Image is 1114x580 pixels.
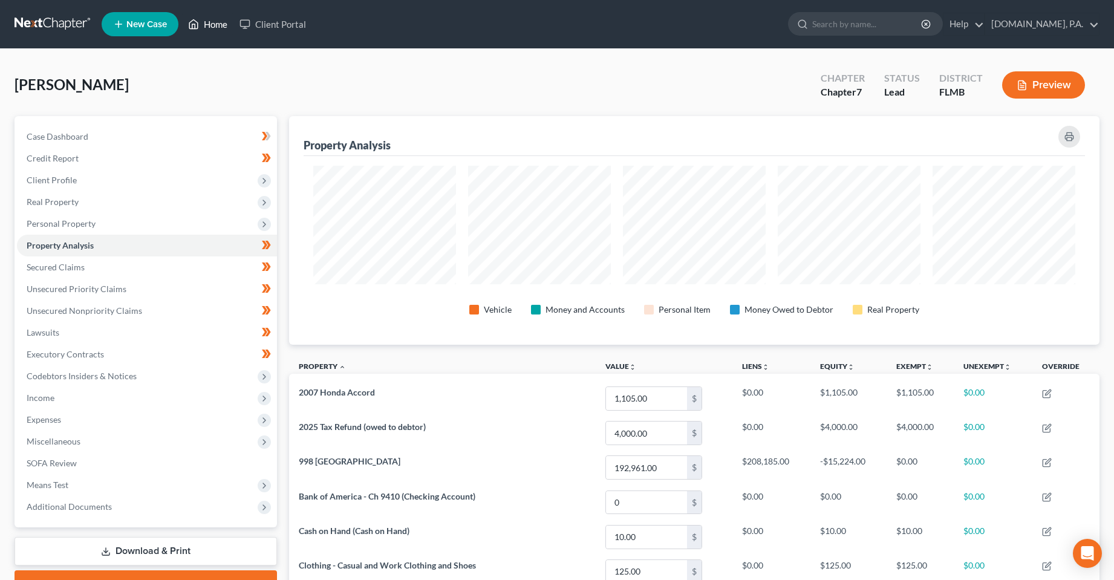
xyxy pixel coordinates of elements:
[810,416,887,451] td: $4,000.00
[887,381,954,415] td: $1,105.00
[17,452,277,474] a: SOFA Review
[687,387,702,410] div: $
[954,416,1033,451] td: $0.00
[887,451,954,485] td: $0.00
[27,436,80,446] span: Miscellaneous
[887,520,954,554] td: $10.00
[484,304,512,316] div: Vehicle
[17,235,277,256] a: Property Analysis
[606,491,687,514] input: 0.00
[887,416,954,451] td: $4,000.00
[27,175,77,185] span: Client Profile
[1073,539,1102,568] div: Open Intercom Messenger
[27,197,79,207] span: Real Property
[546,304,625,316] div: Money and Accounts
[27,458,77,468] span: SOFA Review
[17,148,277,169] a: Credit Report
[943,13,984,35] a: Help
[856,86,862,97] span: 7
[27,218,96,229] span: Personal Property
[732,451,810,485] td: $208,185.00
[17,126,277,148] a: Case Dashboard
[299,362,346,371] a: Property expand_less
[629,363,636,371] i: unfold_more
[15,76,129,93] span: [PERSON_NAME]
[27,501,112,512] span: Additional Documents
[27,284,126,294] span: Unsecured Priority Claims
[339,363,346,371] i: expand_less
[17,300,277,322] a: Unsecured Nonpriority Claims
[896,362,933,371] a: Exemptunfold_more
[27,371,137,381] span: Codebtors Insiders & Notices
[27,393,54,403] span: Income
[17,256,277,278] a: Secured Claims
[887,485,954,520] td: $0.00
[744,304,833,316] div: Money Owed to Debtor
[985,13,1099,35] a: [DOMAIN_NAME], P.A.
[126,20,167,29] span: New Case
[810,381,887,415] td: $1,105.00
[812,13,923,35] input: Search by name...
[810,485,887,520] td: $0.00
[867,304,919,316] div: Real Property
[954,520,1033,554] td: $0.00
[27,153,79,163] span: Credit Report
[687,491,702,514] div: $
[939,71,983,85] div: District
[659,304,711,316] div: Personal Item
[606,526,687,549] input: 0.00
[27,240,94,250] span: Property Analysis
[27,480,68,490] span: Means Test
[606,422,687,445] input: 0.00
[27,414,61,425] span: Expenses
[606,456,687,479] input: 0.00
[233,13,312,35] a: Client Portal
[299,422,426,432] span: 2025 Tax Refund (owed to debtor)
[762,363,769,371] i: unfold_more
[15,537,277,565] a: Download & Print
[939,85,983,99] div: FLMB
[17,322,277,344] a: Lawsuits
[299,560,476,570] span: Clothing - Casual and Work Clothing and Shoes
[1032,354,1099,382] th: Override
[299,387,375,397] span: 2007 Honda Accord
[732,520,810,554] td: $0.00
[27,327,59,337] span: Lawsuits
[27,349,104,359] span: Executory Contracts
[299,491,475,501] span: Bank of America - Ch 9410 (Checking Account)
[605,362,636,371] a: Valueunfold_more
[27,131,88,142] span: Case Dashboard
[732,416,810,451] td: $0.00
[1002,71,1085,99] button: Preview
[732,381,810,415] td: $0.00
[27,305,142,316] span: Unsecured Nonpriority Claims
[304,138,391,152] div: Property Analysis
[17,344,277,365] a: Executory Contracts
[742,362,769,371] a: Liensunfold_more
[821,71,865,85] div: Chapter
[299,526,409,536] span: Cash on Hand (Cash on Hand)
[820,362,855,371] a: Equityunfold_more
[687,526,702,549] div: $
[847,363,855,371] i: unfold_more
[17,278,277,300] a: Unsecured Priority Claims
[182,13,233,35] a: Home
[27,262,85,272] span: Secured Claims
[821,85,865,99] div: Chapter
[299,456,400,466] span: 998 [GEOGRAPHIC_DATA]
[1004,363,1011,371] i: unfold_more
[606,387,687,410] input: 0.00
[954,485,1033,520] td: $0.00
[732,485,810,520] td: $0.00
[884,71,920,85] div: Status
[954,451,1033,485] td: $0.00
[810,520,887,554] td: $10.00
[687,422,702,445] div: $
[687,456,702,479] div: $
[954,381,1033,415] td: $0.00
[926,363,933,371] i: unfold_more
[884,85,920,99] div: Lead
[963,362,1011,371] a: Unexemptunfold_more
[810,451,887,485] td: -$15,224.00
